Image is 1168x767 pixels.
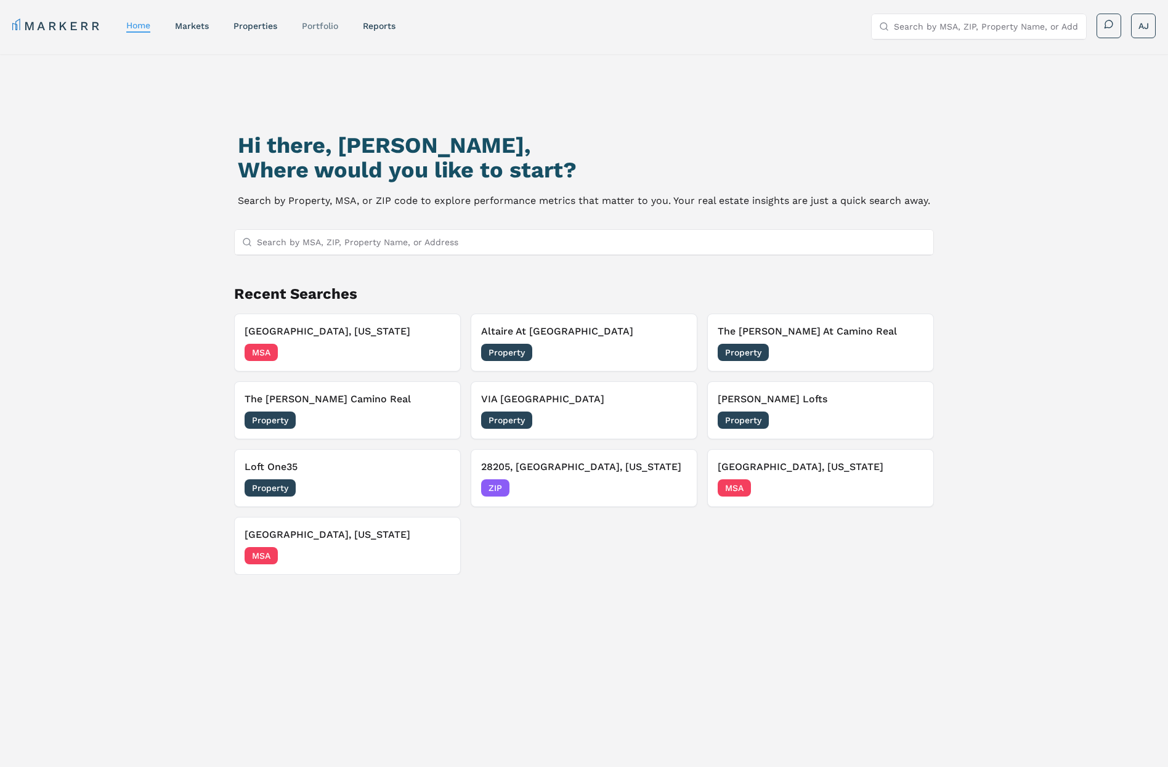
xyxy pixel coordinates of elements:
[1131,14,1156,38] button: AJ
[234,517,461,575] button: Remove Charleston, Arkansas[GEOGRAPHIC_DATA], [US_STATE]MSA[DATE]
[363,21,395,31] a: reports
[245,344,278,361] span: MSA
[238,133,930,158] h1: Hi there, [PERSON_NAME],
[718,392,923,407] h3: [PERSON_NAME] Lofts
[234,381,461,439] button: Remove The Fitzgerald Camino RealThe [PERSON_NAME] Camino RealProperty[DATE]
[126,20,150,30] a: home
[707,381,934,439] button: Remove Walton Lofts[PERSON_NAME] LoftsProperty[DATE]
[718,324,923,339] h3: The [PERSON_NAME] At Camino Real
[481,392,687,407] h3: VIA [GEOGRAPHIC_DATA]
[233,21,277,31] a: properties
[423,550,450,562] span: [DATE]
[718,460,923,474] h3: [GEOGRAPHIC_DATA], [US_STATE]
[481,324,687,339] h3: Altaire At [GEOGRAPHIC_DATA]
[245,547,278,564] span: MSA
[245,527,450,542] h3: [GEOGRAPHIC_DATA], [US_STATE]
[245,412,296,429] span: Property
[238,158,930,182] h2: Where would you like to start?
[471,381,697,439] button: Remove VIA Seaport ResidencesVIA [GEOGRAPHIC_DATA]Property[DATE]
[234,284,933,304] h2: Recent Searches
[718,344,769,361] span: Property
[718,412,769,429] span: Property
[1138,20,1149,32] span: AJ
[707,314,934,371] button: Remove The Fitzgerald At Camino RealThe [PERSON_NAME] At Camino RealProperty[DATE]
[481,460,687,474] h3: 28205, [GEOGRAPHIC_DATA], [US_STATE]
[238,192,930,209] p: Search by Property, MSA, or ZIP code to explore performance metrics that matter to you. Your real...
[896,482,923,494] span: [DATE]
[234,314,461,371] button: Remove Dallas, Texas[GEOGRAPHIC_DATA], [US_STATE]MSA[DATE]
[234,449,461,507] button: Remove Loft One35Loft One35Property[DATE]
[894,14,1079,39] input: Search by MSA, ZIP, Property Name, or Address
[245,479,296,497] span: Property
[245,392,450,407] h3: The [PERSON_NAME] Camino Real
[659,346,687,359] span: [DATE]
[175,21,209,31] a: markets
[718,479,751,497] span: MSA
[659,482,687,494] span: [DATE]
[423,482,450,494] span: [DATE]
[471,314,697,371] button: Remove Altaire At MilleniaAltaire At [GEOGRAPHIC_DATA]Property[DATE]
[896,346,923,359] span: [DATE]
[481,479,509,497] span: ZIP
[481,412,532,429] span: Property
[12,17,102,34] a: MARKERR
[245,324,450,339] h3: [GEOGRAPHIC_DATA], [US_STATE]
[423,346,450,359] span: [DATE]
[471,449,697,507] button: Remove 28205, Charlotte, North Carolina28205, [GEOGRAPHIC_DATA], [US_STATE]ZIP[DATE]
[245,460,450,474] h3: Loft One35
[423,414,450,426] span: [DATE]
[481,344,532,361] span: Property
[707,449,934,507] button: Remove Charlotte, North Carolina[GEOGRAPHIC_DATA], [US_STATE]MSA[DATE]
[257,230,925,254] input: Search by MSA, ZIP, Property Name, or Address
[896,414,923,426] span: [DATE]
[302,21,338,31] a: Portfolio
[659,414,687,426] span: [DATE]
